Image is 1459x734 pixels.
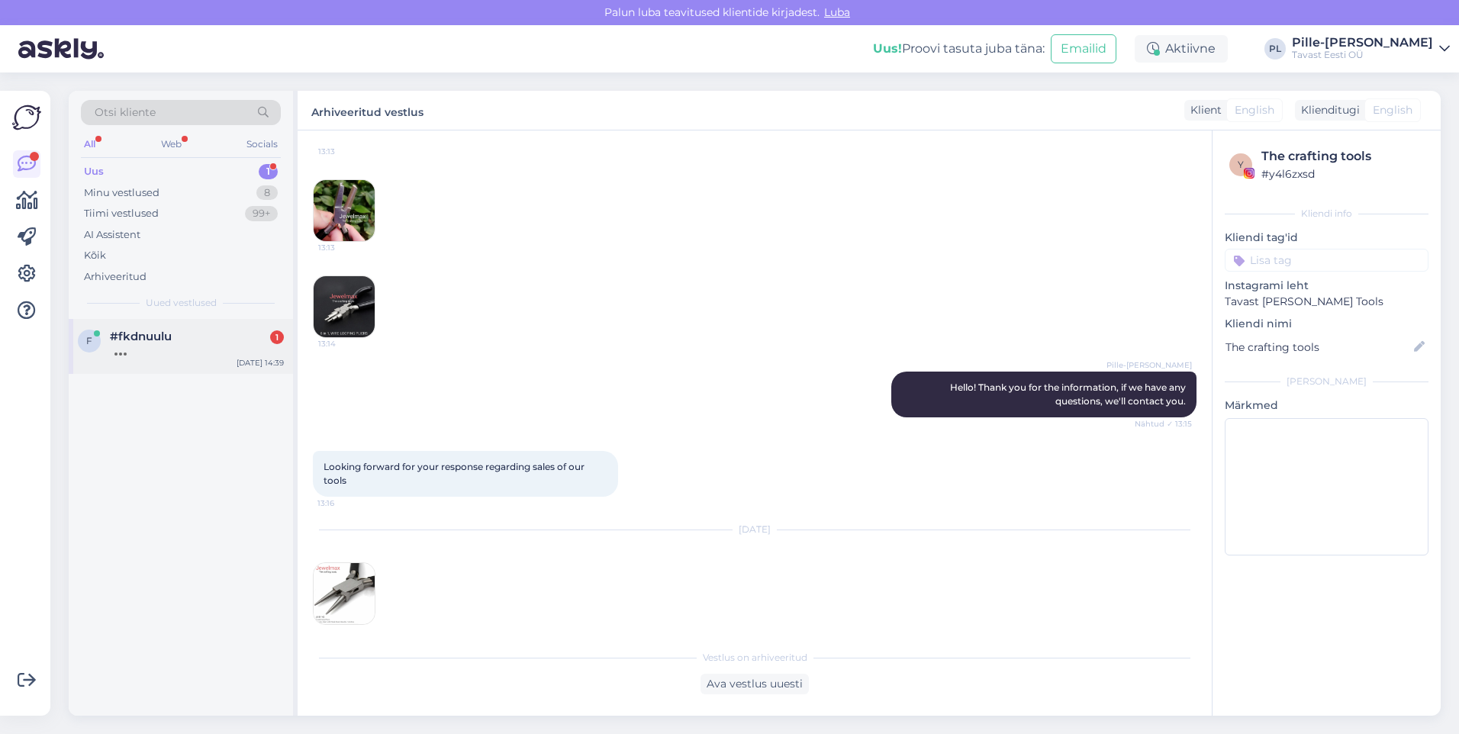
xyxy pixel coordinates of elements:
div: [DATE] [313,523,1197,536]
p: Märkmed [1225,398,1428,414]
div: All [81,134,98,154]
div: Pille-[PERSON_NAME] [1292,37,1433,49]
div: Web [158,134,185,154]
div: 99+ [245,206,278,221]
p: Instagrami leht [1225,278,1428,294]
div: Tavast Eesti OÜ [1292,49,1433,61]
div: Kõik [84,248,106,263]
div: 1 [259,164,278,179]
span: 13:14 [318,338,375,349]
span: Luba [820,5,855,19]
img: Attachment [314,276,375,337]
span: #fkdnuulu [110,330,172,343]
span: Hello! Thank you for the information, if we have any questions, we'll contact you. [950,381,1188,407]
span: Otsi kliente [95,105,156,121]
p: Tavast [PERSON_NAME] Tools [1225,294,1428,310]
div: Socials [243,134,281,154]
span: 13:13 [318,242,375,253]
span: Looking forward for your response regarding sales of our tools [324,461,587,486]
div: Klienditugi [1295,102,1360,118]
div: Aktiivne [1135,35,1228,63]
p: Kliendi tag'id [1225,230,1428,246]
span: Uued vestlused [146,296,217,310]
span: English [1373,102,1412,118]
span: y [1238,159,1244,170]
span: English [1235,102,1274,118]
div: PL [1264,38,1286,60]
span: 12:20 [318,625,375,636]
span: f [86,335,92,346]
span: Vestlus on arhiveeritud [703,651,807,665]
div: [DATE] 14:39 [237,357,284,369]
input: Lisa nimi [1225,339,1411,356]
span: Nähtud ✓ 13:15 [1135,418,1192,430]
label: Arhiveeritud vestlus [311,100,424,121]
div: 1 [270,330,284,344]
a: Pille-[PERSON_NAME]Tavast Eesti OÜ [1292,37,1450,61]
button: Emailid [1051,34,1116,63]
img: Attachment [314,180,375,241]
p: Kliendi nimi [1225,316,1428,332]
img: Askly Logo [12,103,41,132]
div: Tiimi vestlused [84,206,159,221]
div: The crafting tools [1261,147,1424,166]
div: [PERSON_NAME] [1225,375,1428,388]
div: Klient [1184,102,1222,118]
div: Uus [84,164,104,179]
span: 13:16 [317,497,375,509]
div: 8 [256,185,278,201]
input: Lisa tag [1225,249,1428,272]
div: # y4l6zxsd [1261,166,1424,182]
div: Arhiveeritud [84,269,147,285]
b: Uus! [873,41,902,56]
span: 13:13 [318,146,375,157]
div: Kliendi info [1225,207,1428,221]
span: Pille-[PERSON_NAME] [1106,359,1192,371]
div: Proovi tasuta juba täna: [873,40,1045,58]
img: Attachment [314,563,375,624]
div: Minu vestlused [84,185,159,201]
div: AI Assistent [84,227,140,243]
div: Ava vestlus uuesti [701,674,809,694]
